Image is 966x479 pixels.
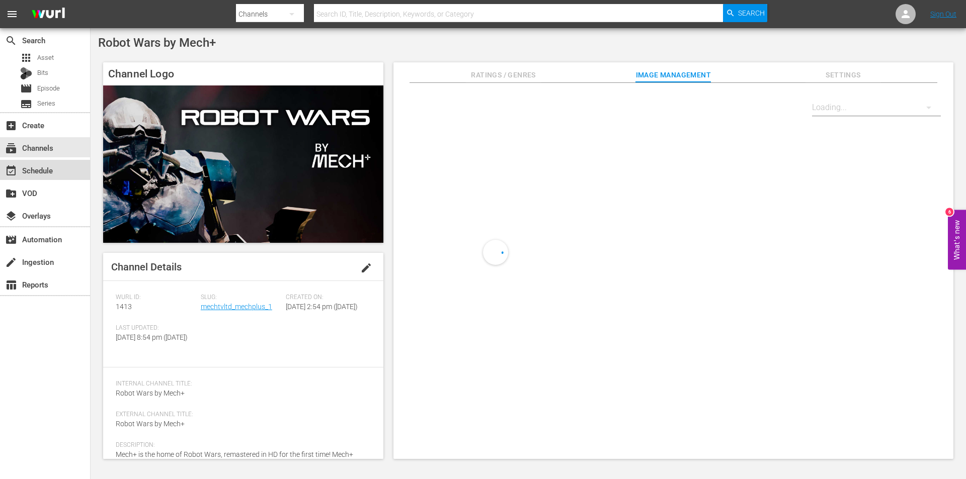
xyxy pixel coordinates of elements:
[20,82,32,94] span: Episode
[116,380,366,388] span: Internal Channel Title:
[360,262,372,274] span: edit
[635,69,711,81] span: Image Management
[201,303,272,311] a: mechtvltd_mechplus_1
[5,120,17,132] span: Create
[20,67,32,79] div: Bits
[354,256,378,280] button: edit
[948,210,966,269] button: Open Feedback Widget
[103,85,383,243] img: Robot Wars by Mech+
[116,333,188,341] span: [DATE] 8:54 pm ([DATE])
[20,52,32,64] span: Asset
[5,35,17,47] span: Search
[945,208,953,216] div: 6
[20,98,32,110] span: Series
[103,62,383,85] h4: Channel Logo
[286,294,366,302] span: Created On:
[723,4,767,22] button: Search
[738,4,765,22] span: Search
[37,53,54,63] span: Asset
[5,142,17,154] span: Channels
[37,99,55,109] span: Series
[5,256,17,268] span: Ingestion
[466,69,541,81] span: Ratings / Genres
[6,8,18,20] span: menu
[116,420,185,428] span: Robot Wars by Mech+
[286,303,358,311] span: [DATE] 2:54 pm ([DATE])
[116,303,132,311] span: 1413
[116,294,196,302] span: Wurl ID:
[5,187,17,200] span: VOD
[98,36,216,50] span: Robot Wars by Mech+
[5,165,17,177] span: Schedule
[37,83,60,93] span: Episode
[111,261,182,273] span: Channel Details
[806,69,881,81] span: Settings
[5,279,17,291] span: Reports
[116,411,366,419] span: External Channel Title:
[930,10,956,18] a: Sign Out
[116,324,196,332] span: Last Updated:
[116,441,366,449] span: Description:
[5,210,17,222] span: Overlays
[37,68,48,78] span: Bits
[24,3,72,26] img: ans4CAIJ8jUAAAAAAAAAAAAAAAAAAAAAAAAgQb4GAAAAAAAAAAAAAAAAAAAAAAAAJMjXAAAAAAAAAAAAAAAAAAAAAAAAgAT5G...
[116,389,185,397] span: Robot Wars by Mech+
[201,294,281,302] span: Slug:
[5,234,17,246] span: Automation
